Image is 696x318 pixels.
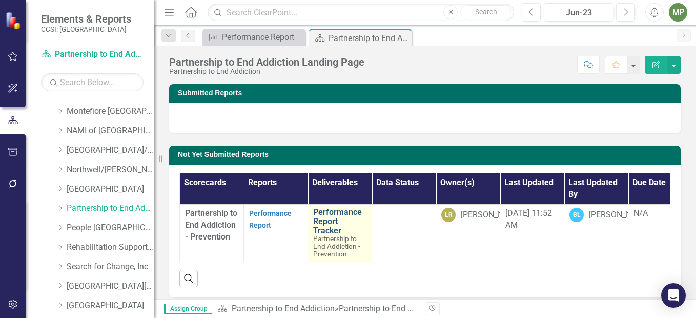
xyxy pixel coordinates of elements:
div: [PERSON_NAME] [589,209,650,221]
span: Search [475,8,497,16]
a: Partnership to End Addiction [67,203,154,214]
a: Northwell/[PERSON_NAME] Memorial Hospital Association [67,164,154,176]
td: Double-Click to Edit Right Click for Context Menu [308,205,372,262]
div: Performance Report [222,31,302,44]
a: NAMI of [GEOGRAPHIC_DATA] [67,125,154,137]
div: Jun-23 [547,7,610,19]
a: Partnership to End Addiction [232,304,335,313]
a: Performance Report [205,31,302,44]
div: [DATE] 11:52 AM [505,208,559,231]
button: Search [460,5,511,19]
span: Partnership to End Addiction - Prevention [313,234,360,258]
a: [GEOGRAPHIC_DATA] [67,300,154,312]
button: Jun-23 [544,3,613,22]
div: Partnership to End Addiction Landing Page [329,32,409,45]
td: Double-Click to Edit [372,205,436,262]
h3: Not Yet Submitted Reports [178,151,675,158]
td: Double-Click to Edit [436,205,500,262]
small: CCSI: [GEOGRAPHIC_DATA] [41,25,131,33]
a: Rehabilitation Support Services [67,242,154,253]
div: [PERSON_NAME] [461,209,522,221]
td: Double-Click to Edit [628,205,692,262]
div: Open Intercom Messenger [661,283,686,308]
a: [GEOGRAPHIC_DATA] [67,184,154,195]
a: Search for Change, Inc [67,261,154,273]
div: LR [441,208,456,222]
input: Search ClearPoint... [208,4,514,22]
span: Elements & Reports [41,13,131,25]
button: MP [669,3,687,22]
a: Partnership to End Addiction [41,49,144,61]
h3: Submitted Reports [178,89,675,97]
a: Performance Report Tracker [313,208,366,235]
a: People [GEOGRAPHIC_DATA] [67,222,154,234]
img: ClearPoint Strategy [5,12,23,30]
a: [GEOGRAPHIC_DATA][PERSON_NAME] [67,281,154,292]
div: N/A [633,208,687,220]
span: Partnership to End Addiction - Prevention [185,208,237,242]
div: Partnership to End Addiction Landing Page [169,56,364,68]
div: Partnership to End Addiction Landing Page [339,304,494,313]
a: Montefiore [GEOGRAPHIC_DATA][PERSON_NAME] [67,106,154,117]
div: Partnership to End Addiction [169,68,364,75]
input: Search Below... [41,73,144,91]
a: Performance Report [249,209,292,229]
td: Double-Click to Edit [244,205,308,262]
a: [GEOGRAPHIC_DATA]/[GEOGRAPHIC_DATA] [67,145,154,156]
span: Assign Group [164,304,212,314]
div: » [217,303,417,315]
div: BL [569,208,584,222]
